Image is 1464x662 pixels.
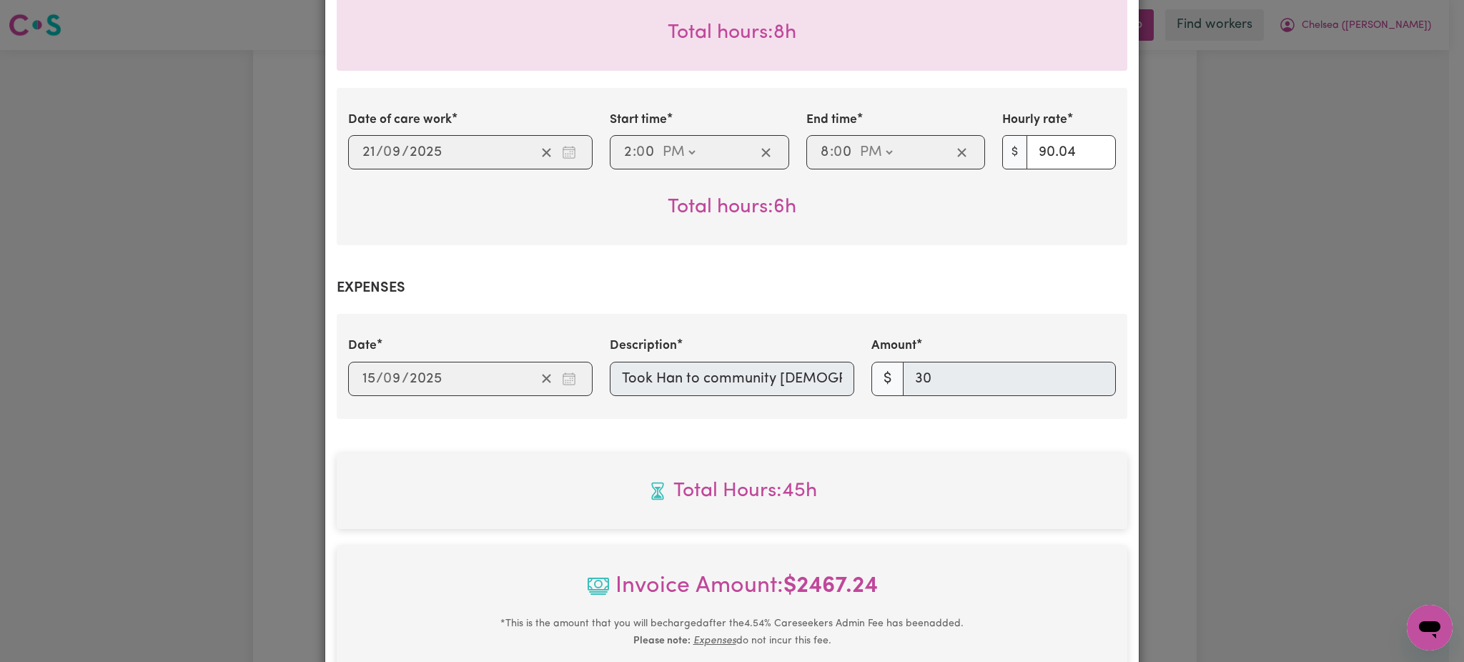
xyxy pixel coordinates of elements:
span: $ [871,362,904,396]
b: $ 2467.24 [783,575,878,598]
span: / [376,144,383,160]
input: -- [384,142,402,163]
span: Invoice Amount: [348,569,1116,615]
span: $ [1002,135,1027,169]
u: Expenses [693,636,736,646]
span: Total hours worked: 6 hours [668,197,796,217]
span: 0 [636,145,645,159]
span: Total hours worked: 8 hours [668,23,796,43]
span: 0 [383,372,392,386]
input: ---- [409,368,442,390]
label: Date [348,337,377,355]
button: Enter the date of care work [558,142,580,163]
label: Amount [871,337,916,355]
span: / [376,371,383,387]
b: Please note: [633,636,691,646]
span: / [402,144,409,160]
button: Clear date [535,142,558,163]
input: -- [623,142,633,163]
span: : [830,144,834,160]
iframe: Button to launch messaging window [1407,605,1453,651]
input: Took Han to community church [610,362,854,396]
input: -- [362,142,376,163]
button: Clear date [535,368,558,390]
input: -- [637,142,656,163]
span: 0 [383,145,392,159]
span: / [402,371,409,387]
span: Total hours worked: 45 hours [348,476,1116,506]
label: Start time [610,111,667,129]
input: -- [820,142,830,163]
label: Date of care work [348,111,452,129]
input: -- [384,368,402,390]
label: Description [610,337,677,355]
button: Enter the date of expense [558,368,580,390]
input: ---- [409,142,442,163]
input: -- [834,142,853,163]
label: Hourly rate [1002,111,1067,129]
h2: Expenses [337,280,1127,297]
input: -- [362,368,376,390]
span: : [633,144,636,160]
label: End time [806,111,857,129]
small: This is the amount that you will be charged after the 4.54 % Careseekers Admin Fee has been added... [500,618,964,646]
span: 0 [834,145,842,159]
